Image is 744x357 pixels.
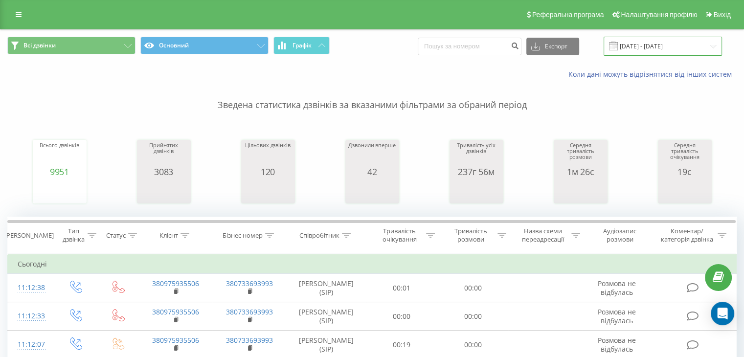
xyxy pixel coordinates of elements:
[556,167,605,177] div: 1м 26с
[152,307,199,316] a: 380975935506
[273,37,330,54] button: Графік
[518,227,569,244] div: Назва схеми переадресації
[568,69,737,79] a: Коли дані можуть відрізнятися вiд інших систем
[139,142,188,167] div: Прийнятих дзвінків
[140,37,269,54] button: Основний
[245,167,290,177] div: 120
[526,38,579,55] button: Експорт
[598,307,636,325] span: Розмова не відбулась
[226,307,273,316] a: 380733693993
[532,11,604,19] span: Реферальна програма
[348,167,395,177] div: 42
[139,167,188,177] div: 3083
[711,302,734,325] div: Open Intercom Messenger
[660,142,709,167] div: Середня тривалість очікування
[152,279,199,288] a: 380975935506
[4,231,54,240] div: [PERSON_NAME]
[287,302,366,331] td: [PERSON_NAME] (SIP)
[245,142,290,167] div: Цільових дзвінків
[18,278,44,297] div: 11:12:38
[452,142,501,167] div: Тривалість усіх дзвінків
[106,231,126,240] div: Статус
[23,42,56,49] span: Всі дзвінки
[366,274,437,302] td: 00:01
[348,142,395,167] div: Дзвонили вперше
[223,231,263,240] div: Бізнес номер
[446,227,495,244] div: Тривалість розмови
[366,302,437,331] td: 00:00
[7,79,737,112] p: Зведена статистика дзвінків за вказаними фільтрами за обраний період
[299,231,339,240] div: Співробітник
[18,307,44,326] div: 11:12:33
[226,279,273,288] a: 380733693993
[7,37,135,54] button: Всі дзвінки
[660,167,709,177] div: 19с
[714,11,731,19] span: Вихід
[437,274,508,302] td: 00:00
[598,335,636,354] span: Розмова не відбулась
[159,231,178,240] div: Клієнт
[226,335,273,345] a: 380733693993
[287,274,366,302] td: [PERSON_NAME] (SIP)
[418,38,521,55] input: Пошук за номером
[62,227,85,244] div: Тип дзвінка
[40,142,79,167] div: Всього дзвінків
[437,302,508,331] td: 00:00
[18,335,44,354] div: 11:12:07
[8,254,737,274] td: Сьогодні
[40,167,79,177] div: 9951
[598,279,636,297] span: Розмова не відбулась
[452,167,501,177] div: 237г 56м
[152,335,199,345] a: 380975935506
[658,227,715,244] div: Коментар/категорія дзвінка
[621,11,697,19] span: Налаштування профілю
[591,227,649,244] div: Аудіозапис розмови
[556,142,605,167] div: Середня тривалість розмови
[375,227,424,244] div: Тривалість очікування
[293,42,312,49] span: Графік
